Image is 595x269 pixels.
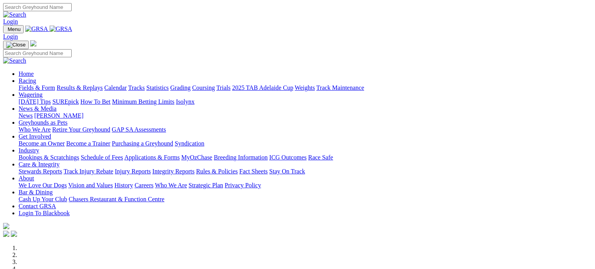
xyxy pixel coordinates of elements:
a: Contact GRSA [19,203,56,209]
a: Calendar [104,84,127,91]
a: Schedule of Fees [81,154,123,161]
img: GRSA [25,26,48,33]
a: Purchasing a Greyhound [112,140,173,147]
a: We Love Our Dogs [19,182,67,188]
div: Racing [19,84,586,91]
div: Get Involved [19,140,586,147]
a: Coursing [192,84,215,91]
img: logo-grsa-white.png [3,223,9,229]
a: Bar & Dining [19,189,53,195]
a: Login [3,33,18,40]
a: Privacy Policy [225,182,261,188]
a: Wagering [19,91,43,98]
div: Bar & Dining [19,196,586,203]
a: [PERSON_NAME] [34,112,83,119]
a: Become a Trainer [66,140,110,147]
a: Login [3,18,18,25]
a: Login To Blackbook [19,210,70,216]
span: Menu [8,26,21,32]
a: Cash Up Your Club [19,196,67,202]
a: Track Injury Rebate [64,168,113,175]
a: Become an Owner [19,140,65,147]
a: Integrity Reports [152,168,194,175]
img: logo-grsa-white.png [30,40,36,46]
a: Who We Are [155,182,187,188]
a: Isolynx [176,98,194,105]
a: Home [19,70,34,77]
a: Careers [134,182,153,188]
a: Results & Replays [57,84,103,91]
a: Grading [170,84,191,91]
input: Search [3,3,72,11]
input: Search [3,49,72,57]
a: News [19,112,33,119]
a: Stewards Reports [19,168,62,175]
a: Retire Your Greyhound [52,126,110,133]
a: Weights [295,84,315,91]
a: Minimum Betting Limits [112,98,174,105]
a: History [114,182,133,188]
a: GAP SA Assessments [112,126,166,133]
img: GRSA [50,26,72,33]
a: Racing [19,77,36,84]
a: Industry [19,147,39,154]
a: Track Maintenance [316,84,364,91]
a: Fact Sheets [239,168,268,175]
a: Fields & Form [19,84,55,91]
a: MyOzChase [181,154,212,161]
div: About [19,182,586,189]
img: Search [3,57,26,64]
div: Greyhounds as Pets [19,126,586,133]
a: Greyhounds as Pets [19,119,67,126]
button: Toggle navigation [3,25,24,33]
div: Care & Integrity [19,168,586,175]
button: Toggle navigation [3,41,29,49]
a: Trials [216,84,230,91]
a: Bookings & Scratchings [19,154,79,161]
a: Syndication [175,140,204,147]
img: twitter.svg [11,231,17,237]
a: Vision and Values [68,182,113,188]
a: [DATE] Tips [19,98,51,105]
div: Industry [19,154,586,161]
a: ICG Outcomes [269,154,306,161]
a: Race Safe [308,154,333,161]
img: facebook.svg [3,231,9,237]
a: About [19,175,34,182]
a: Injury Reports [115,168,151,175]
a: Rules & Policies [196,168,238,175]
div: News & Media [19,112,586,119]
img: Search [3,11,26,18]
a: SUREpick [52,98,79,105]
div: Wagering [19,98,586,105]
img: Close [6,42,26,48]
a: Chasers Restaurant & Function Centre [69,196,164,202]
a: 2025 TAB Adelaide Cup [232,84,293,91]
a: Statistics [146,84,169,91]
a: News & Media [19,105,57,112]
a: Tracks [128,84,145,91]
a: Who We Are [19,126,51,133]
a: Stay On Track [269,168,305,175]
a: Get Involved [19,133,51,140]
a: Applications & Forms [124,154,180,161]
a: Breeding Information [214,154,268,161]
a: How To Bet [81,98,111,105]
a: Care & Integrity [19,161,60,168]
a: Strategic Plan [189,182,223,188]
